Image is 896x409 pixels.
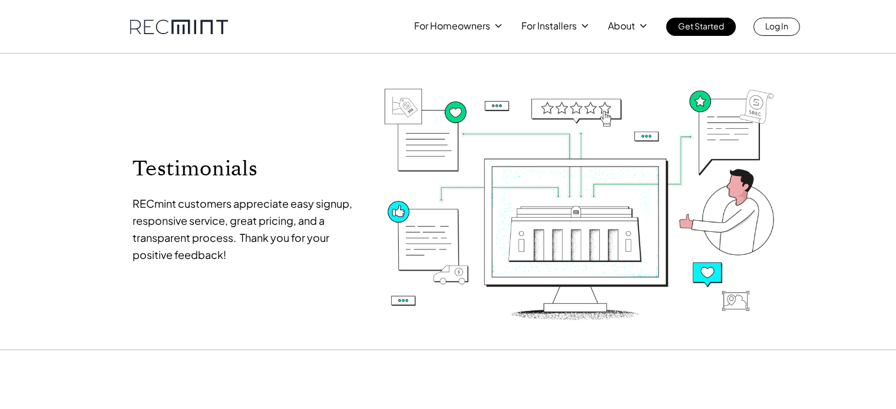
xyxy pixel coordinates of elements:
p: Get Started [678,18,724,34]
p: For Homeowners [414,18,490,34]
p: About [608,18,635,34]
span: RECmint customers appreciate easy signup, responsive service, great pricing, and a transparent pr... [133,197,354,261]
a: Get Started [666,18,736,36]
p: Testimonials [133,155,364,182]
a: Log In [753,18,800,36]
p: For Installers [521,18,577,34]
p: Log In [765,18,788,34]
